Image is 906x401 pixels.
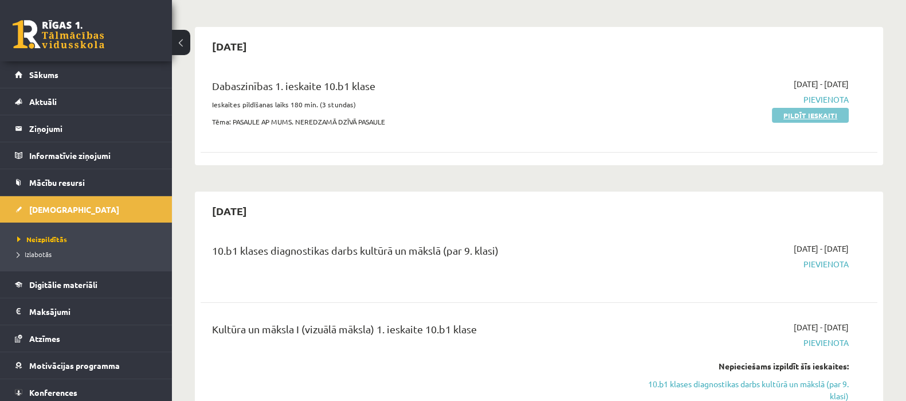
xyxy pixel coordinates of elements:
span: Sākums [29,69,58,80]
a: Aktuāli [15,88,158,115]
span: Pievienota [648,94,849,106]
span: Motivācijas programma [29,360,120,371]
h2: [DATE] [201,197,258,224]
a: Ziņojumi [15,115,158,142]
a: [DEMOGRAPHIC_DATA] [15,196,158,223]
a: Pildīt ieskaiti [772,108,849,123]
a: Digitālie materiāli [15,271,158,298]
span: Pievienota [648,337,849,349]
span: Digitālie materiāli [29,279,97,290]
a: Neizpildītās [17,234,160,244]
legend: Maksājumi [29,298,158,325]
span: Aktuāli [29,96,57,107]
span: Konferences [29,387,77,398]
div: Kultūra un māksla I (vizuālā māksla) 1. ieskaite 10.b1 klase [212,321,631,342]
legend: Informatīvie ziņojumi [29,142,158,169]
a: Informatīvie ziņojumi [15,142,158,169]
h2: [DATE] [201,33,258,60]
div: Dabaszinības 1. ieskaite 10.b1 klase [212,78,631,99]
span: [DEMOGRAPHIC_DATA] [29,204,119,215]
div: 10.b1 klases diagnostikas darbs kultūrā un mākslā (par 9. klasi) [212,243,631,264]
legend: Ziņojumi [29,115,158,142]
span: Neizpildītās [17,235,67,244]
span: [DATE] - [DATE] [794,243,849,255]
span: Atzīmes [29,333,60,344]
span: [DATE] - [DATE] [794,78,849,90]
div: Nepieciešams izpildīt šīs ieskaites: [648,360,849,372]
a: Motivācijas programma [15,352,158,379]
a: Rīgas 1. Tālmācības vidusskola [13,20,104,49]
a: Izlabotās [17,249,160,259]
p: Ieskaites pildīšanas laiks 180 min. (3 stundas) [212,99,631,110]
span: Izlabotās [17,250,52,259]
span: [DATE] - [DATE] [794,321,849,333]
a: Mācību resursi [15,169,158,196]
a: Maksājumi [15,298,158,325]
a: Atzīmes [15,325,158,352]
span: Mācību resursi [29,177,85,188]
p: Tēma: PASAULE AP MUMS. NEREDZAMĀ DZĪVĀ PASAULE [212,116,631,127]
span: Pievienota [648,258,849,270]
a: Sākums [15,61,158,88]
